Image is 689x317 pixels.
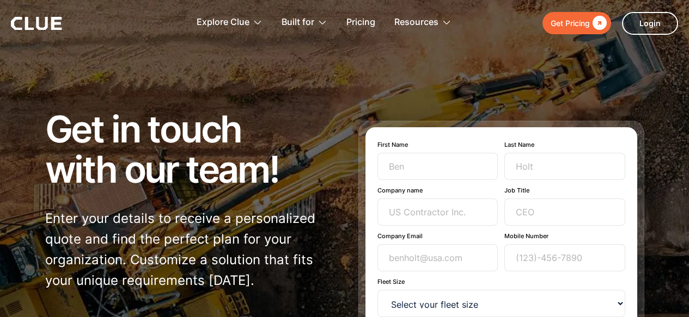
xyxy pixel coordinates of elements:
p: Enter your details to receive a personalized quote and find the perfect plan for your organizatio... [45,208,331,291]
a: Login [622,12,678,35]
input: CEO [504,198,625,226]
div:  [590,16,607,30]
label: Mobile Number [504,232,625,240]
label: Company Email [377,232,498,240]
label: Company name [377,187,498,194]
input: (123)-456-7890 [504,244,625,271]
div: Built for [282,5,314,40]
div: Resources [394,5,438,40]
label: First Name [377,141,498,148]
label: Fleet Size [377,278,625,285]
input: benholt@usa.com [377,244,498,271]
input: Ben [377,153,498,180]
label: Job Title [504,187,625,194]
a: Get Pricing [542,12,611,34]
label: Last Name [504,141,625,148]
div: Get Pricing [551,16,590,30]
input: US Contractor Inc. [377,198,498,226]
div: Explore Clue [197,5,249,40]
h1: Get in touch with our team! [45,109,331,189]
div: Built for [282,5,327,40]
div: Resources [394,5,452,40]
a: Pricing [346,5,375,40]
div: Explore Clue [197,5,263,40]
input: Holt [504,153,625,180]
